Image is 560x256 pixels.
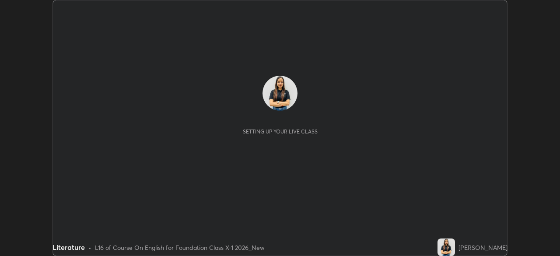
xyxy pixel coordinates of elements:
div: Literature [52,242,85,252]
div: Setting up your live class [243,128,318,135]
div: • [88,243,91,252]
div: [PERSON_NAME] [458,243,507,252]
img: a2228bc299634b06bb84843049eeb049.jpg [437,238,455,256]
img: a2228bc299634b06bb84843049eeb049.jpg [262,76,297,111]
div: L16 of Course On English for Foundation Class X-1 2026_New [95,243,265,252]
